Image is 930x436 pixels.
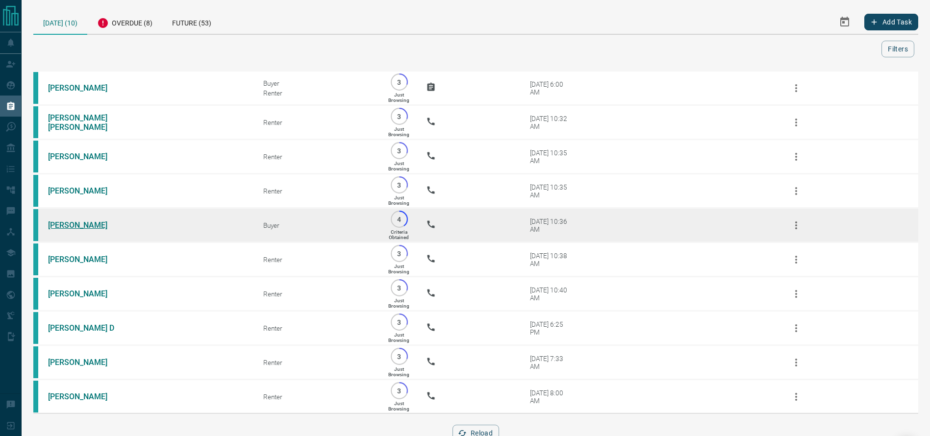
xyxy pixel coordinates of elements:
a: [PERSON_NAME] [48,186,122,195]
div: [DATE] 10:36 AM [530,218,572,233]
p: Just Browsing [388,92,409,103]
div: [DATE] 6:00 AM [530,80,572,96]
p: Just Browsing [388,298,409,309]
p: 3 [396,113,403,120]
div: Renter [263,256,372,264]
div: [DATE] 10:32 AM [530,115,572,130]
a: [PERSON_NAME] D [48,323,122,333]
p: 4 [396,216,403,223]
div: [DATE] 10:38 AM [530,252,572,267]
div: Renter [263,119,372,126]
div: Renter [263,290,372,298]
div: Future (53) [162,10,221,34]
div: condos.ca [33,106,38,138]
p: Just Browsing [388,264,409,274]
div: Renter [263,89,372,97]
div: condos.ca [33,346,38,378]
button: Add Task [864,14,918,30]
p: 3 [396,181,403,189]
div: [DATE] 8:00 AM [530,389,572,405]
button: Filters [881,41,914,57]
p: Just Browsing [388,161,409,171]
div: condos.ca [33,141,38,172]
button: Select Date Range [833,10,856,34]
div: condos.ca [33,175,38,207]
div: condos.ca [33,312,38,344]
div: [DATE] (10) [33,10,87,35]
div: [DATE] 10:35 AM [530,183,572,199]
p: 3 [396,284,403,291]
div: Renter [263,393,372,401]
a: [PERSON_NAME] [48,392,122,401]
a: [PERSON_NAME] [48,255,122,264]
div: Renter [263,359,372,366]
a: [PERSON_NAME] [48,152,122,161]
p: Just Browsing [388,332,409,343]
p: Just Browsing [388,401,409,412]
p: 3 [396,353,403,360]
div: condos.ca [33,209,38,241]
p: 3 [396,318,403,326]
a: [PERSON_NAME] [48,83,122,93]
p: 3 [396,147,403,154]
div: Buyer [263,79,372,87]
div: [DATE] 10:35 AM [530,149,572,165]
a: [PERSON_NAME] [PERSON_NAME] [48,113,122,132]
div: Renter [263,324,372,332]
a: [PERSON_NAME] [48,220,122,230]
p: Just Browsing [388,126,409,137]
div: Overdue (8) [87,10,162,34]
div: Renter [263,187,372,195]
a: [PERSON_NAME] [48,289,122,298]
p: 3 [396,387,403,394]
p: Criteria Obtained [389,229,409,240]
p: Just Browsing [388,195,409,206]
div: [DATE] 6:25 PM [530,320,572,336]
p: 3 [396,78,403,86]
div: [DATE] 10:40 AM [530,286,572,302]
div: condos.ca [33,72,38,104]
div: condos.ca [33,381,38,412]
div: Renter [263,153,372,161]
div: condos.ca [33,243,38,275]
div: condos.ca [33,278,38,310]
div: Buyer [263,221,372,229]
p: Just Browsing [388,366,409,377]
p: 3 [396,250,403,257]
a: [PERSON_NAME] [48,358,122,367]
div: [DATE] 7:33 AM [530,355,572,370]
